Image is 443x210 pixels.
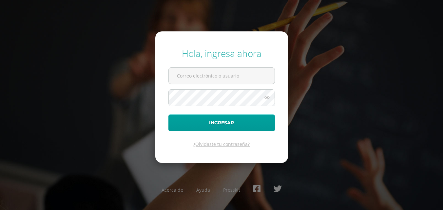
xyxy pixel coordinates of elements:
[162,187,183,193] a: Acerca de
[193,141,250,147] a: ¿Olvidaste tu contraseña?
[168,114,275,131] button: Ingresar
[223,187,240,193] a: Presskit
[196,187,210,193] a: Ayuda
[169,68,275,84] input: Correo electrónico o usuario
[168,47,275,60] div: Hola, ingresa ahora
